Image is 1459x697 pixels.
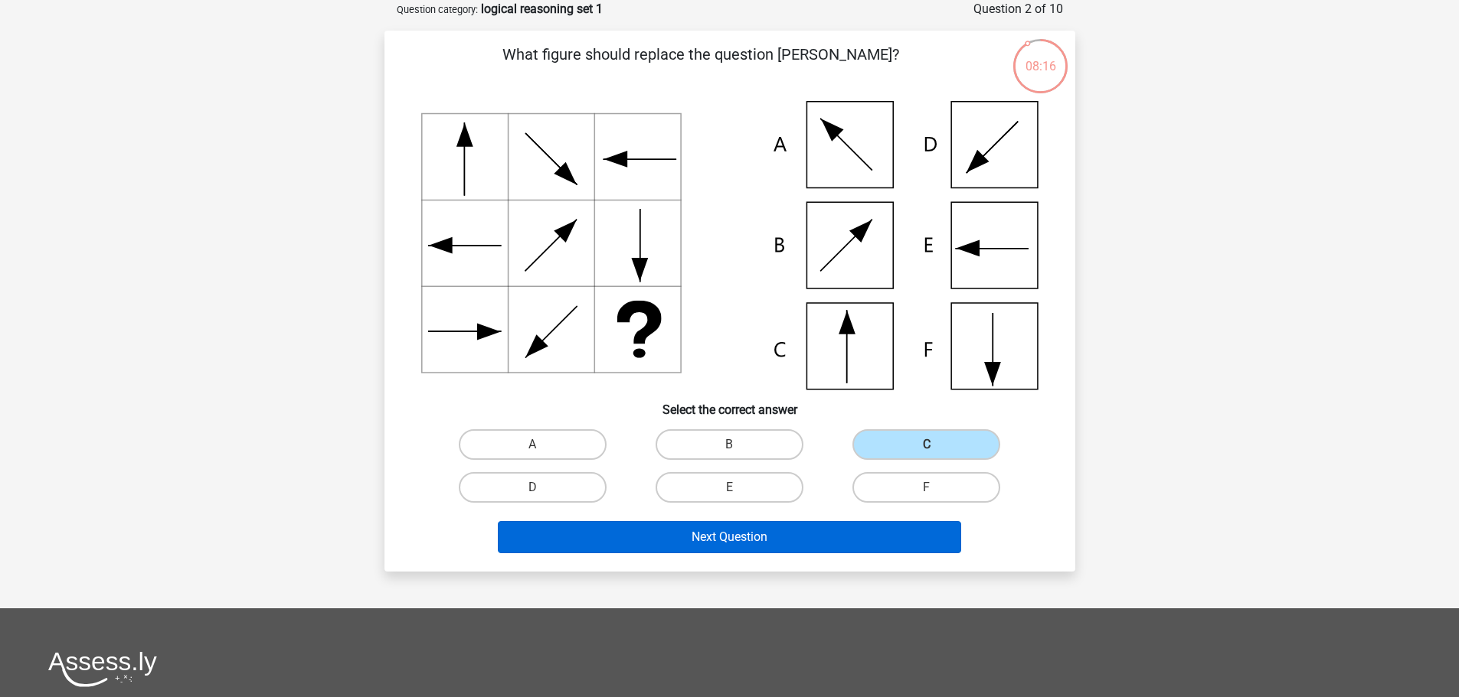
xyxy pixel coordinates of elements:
label: E [656,472,803,503]
label: C [852,429,1000,460]
label: A [459,429,607,460]
label: B [656,429,803,460]
h6: Select the correct answer [409,390,1051,417]
div: 08:16 [1012,37,1069,76]
label: D [459,472,607,503]
label: F [852,472,1000,503]
button: Next Question [498,521,961,553]
p: What figure should replace the question [PERSON_NAME]? [409,43,993,89]
strong: logical reasoning set 1 [481,2,603,16]
small: Question category: [397,4,478,15]
img: Assessly logo [48,651,157,687]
